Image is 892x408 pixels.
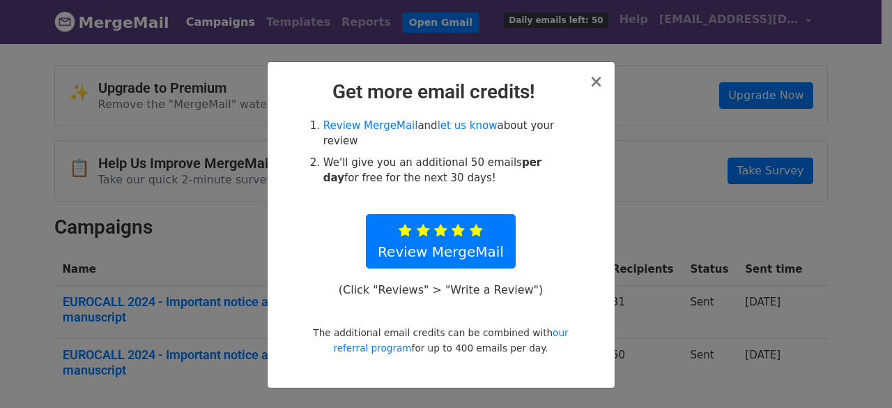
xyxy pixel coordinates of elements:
h2: Get more email credits! [279,80,603,104]
li: We'll give you an additional 50 emails for free for the next 30 days! [323,155,574,186]
iframe: Chat Widget [822,341,892,408]
button: Close [589,73,603,90]
a: our referral program [333,327,568,354]
strong: per day [323,156,541,185]
li: and about your review [323,118,574,149]
span: × [589,72,603,91]
p: (Click "Reviews" > "Write a Review") [331,282,550,297]
small: The additional email credits can be combined with for up to 400 emails per day. [313,327,568,354]
a: Review MergeMail [323,119,418,132]
a: Review MergeMail [366,214,516,269]
a: let us know [438,119,498,132]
